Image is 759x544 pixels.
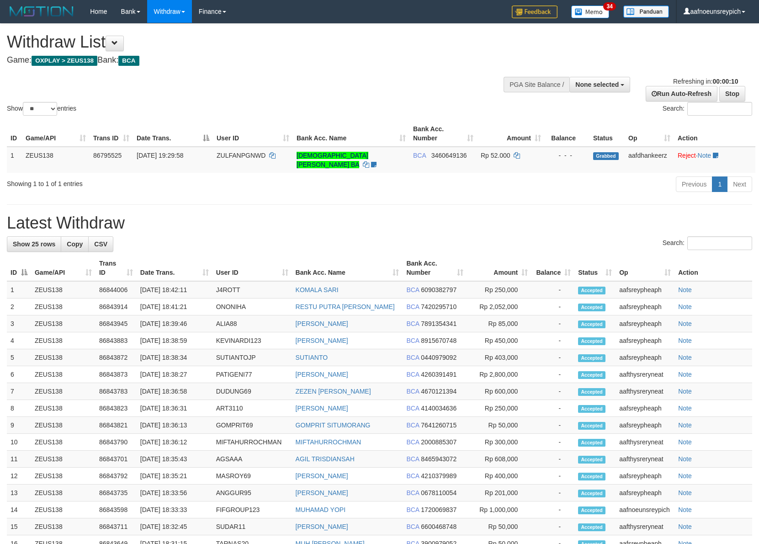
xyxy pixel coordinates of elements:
[421,320,456,327] span: Copy 7891354341 to clipboard
[678,523,692,530] a: Note
[603,2,616,11] span: 34
[7,315,31,332] td: 3
[616,451,674,468] td: aafthysreryneat
[296,472,348,480] a: [PERSON_NAME]
[421,472,456,480] span: Copy 4210379989 to clipboard
[719,86,745,101] a: Stop
[212,366,292,383] td: PATIGENI77
[531,383,574,400] td: -
[578,287,605,294] span: Accepted
[406,320,419,327] span: BCA
[421,455,456,463] span: Copy 8465943072 to clipboard
[212,434,292,451] td: MIFTAHURROCHMAN
[22,147,90,173] td: ZEUS138
[296,286,339,293] a: KOMALA SARI
[531,451,574,468] td: -
[589,121,625,147] th: Status
[7,417,31,434] td: 9
[531,366,574,383] td: -
[7,451,31,468] td: 11
[31,315,96,332] td: ZEUS138
[406,303,419,310] span: BCA
[616,299,674,315] td: aafsreypheaph
[548,151,586,160] div: - - -
[7,468,31,485] td: 12
[96,383,137,400] td: 86843783
[431,152,467,159] span: Copy 3460649136 to clipboard
[674,121,755,147] th: Action
[578,354,605,362] span: Accepted
[578,439,605,447] span: Accepted
[31,400,96,417] td: ZEUS138
[296,320,348,327] a: [PERSON_NAME]
[687,236,752,250] input: Search:
[31,485,96,501] td: ZEUS138
[406,388,419,395] span: BCA
[467,518,531,535] td: Rp 50,000
[616,281,674,299] td: aafsreypheaph
[296,438,361,446] a: MIFTAHURROCHMAN
[137,383,212,400] td: [DATE] 18:36:58
[674,255,752,281] th: Action
[296,523,348,530] a: [PERSON_NAME]
[137,451,212,468] td: [DATE] 18:35:43
[467,485,531,501] td: Rp 201,000
[96,485,137,501] td: 86843735
[96,255,137,281] th: Trans ID: activate to sort column ascending
[296,506,345,513] a: MUHAMAD YOPI
[296,388,371,395] a: ZEZEN [PERSON_NAME]
[712,176,727,192] a: 1
[137,366,212,383] td: [DATE] 18:38:27
[678,371,692,378] a: Note
[137,417,212,434] td: [DATE] 18:36:13
[678,438,692,446] a: Note
[467,255,531,281] th: Amount: activate to sort column ascending
[137,434,212,451] td: [DATE] 18:36:12
[7,102,76,116] label: Show entries
[531,315,574,332] td: -
[678,152,696,159] a: Reject
[7,400,31,417] td: 8
[217,152,265,159] span: ZULFANPGNWD
[137,468,212,485] td: [DATE] 18:35:21
[212,255,292,281] th: User ID: activate to sort column ascending
[727,176,752,192] a: Next
[574,255,616,281] th: Status: activate to sort column ascending
[663,102,752,116] label: Search:
[421,354,456,361] span: Copy 0440979092 to clipboard
[406,405,419,412] span: BCA
[575,81,619,88] span: None selected
[616,518,674,535] td: aafthysreryneat
[421,421,456,429] span: Copy 7641260715 to clipboard
[421,337,456,344] span: Copy 8915670748 to clipboard
[7,299,31,315] td: 2
[467,315,531,332] td: Rp 85,000
[137,400,212,417] td: [DATE] 18:36:31
[531,501,574,518] td: -
[213,121,293,147] th: User ID: activate to sort column ascending
[7,332,31,349] td: 4
[90,121,133,147] th: Trans ID: activate to sort column ascending
[406,371,419,378] span: BCA
[296,354,328,361] a: SUTIANTO
[678,320,692,327] a: Note
[137,501,212,518] td: [DATE] 18:33:33
[293,121,409,147] th: Bank Acc. Name: activate to sort column ascending
[512,5,557,18] img: Feedback.jpg
[137,332,212,349] td: [DATE] 18:38:59
[712,78,738,85] strong: 00:00:10
[616,434,674,451] td: aafthysreryneat
[7,349,31,366] td: 5
[421,523,456,530] span: Copy 6600468748 to clipboard
[421,371,456,378] span: Copy 4260391491 to clipboard
[7,485,31,501] td: 13
[678,506,692,513] a: Note
[96,451,137,468] td: 86843701
[578,456,605,464] span: Accepted
[481,152,510,159] span: Rp 52.000
[578,371,605,379] span: Accepted
[7,56,497,65] h4: Game: Bank:
[578,320,605,328] span: Accepted
[406,337,419,344] span: BCA
[687,102,752,116] input: Search:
